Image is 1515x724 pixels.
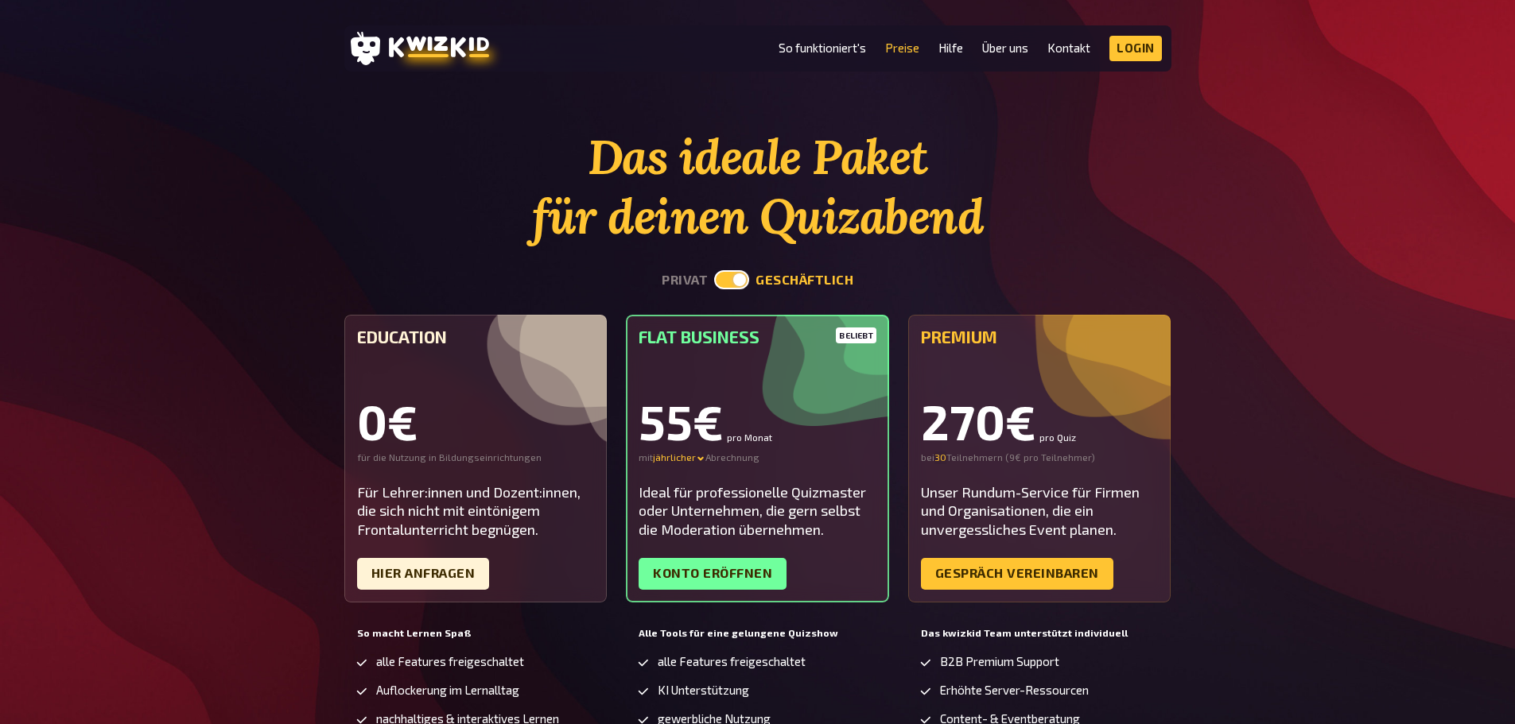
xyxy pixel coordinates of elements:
div: für die Nutzung in Bildungseinrichtungen [357,451,595,464]
span: Auflockerung im Lernalltag [376,683,519,697]
h5: Das kwizkid Team unterstützt individuell [921,628,1159,639]
div: Für Lehrer:innen und Dozent:innen, die sich nicht mit eintönigem Frontalunterricht begnügen. [357,483,595,539]
div: 0€ [357,397,595,445]
h5: Flat Business [639,327,876,347]
a: So funktioniert's [779,41,866,55]
span: KI Unterstützung [658,683,749,697]
div: Ideal für professionelle Quizmaster oder Unternehmen, die gern selbst die Moderation übernehmen. [639,483,876,539]
span: alle Features freigeschaltet [376,655,524,668]
button: privat [662,273,708,288]
div: 55€ [639,397,876,445]
a: Hilfe [938,41,963,55]
div: bei Teilnehmern ( 9€ pro Teilnehmer ) [921,451,1159,464]
span: alle Features freigeschaltet [658,655,806,668]
input: 0 [934,451,946,464]
div: jährlicher [653,451,705,464]
span: B2B Premium Support [940,655,1059,668]
button: geschäftlich [756,273,853,288]
a: Preise [885,41,919,55]
h5: Education [357,327,595,347]
small: pro Monat [727,432,772,442]
span: Erhöhte Server-Ressourcen [940,683,1089,697]
a: Hier Anfragen [357,558,490,590]
h1: Das ideale Paket für deinen Quizabend [344,127,1171,246]
div: 270€ [921,397,1159,445]
a: Login [1109,36,1162,61]
a: Über uns [982,41,1028,55]
h5: Premium [921,327,1159,347]
h5: Alle Tools für eine gelungene Quizshow [639,628,876,639]
a: Kontakt [1047,41,1090,55]
div: Unser Rundum-Service für Firmen und Organisationen, die ein unvergessliches Event planen. [921,483,1159,539]
a: Konto eröffnen [639,558,787,590]
h5: So macht Lernen Spaß [357,628,595,639]
div: mit Abrechnung [639,451,876,464]
a: Gespräch vereinbaren [921,558,1113,590]
small: pro Quiz [1039,432,1076,442]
